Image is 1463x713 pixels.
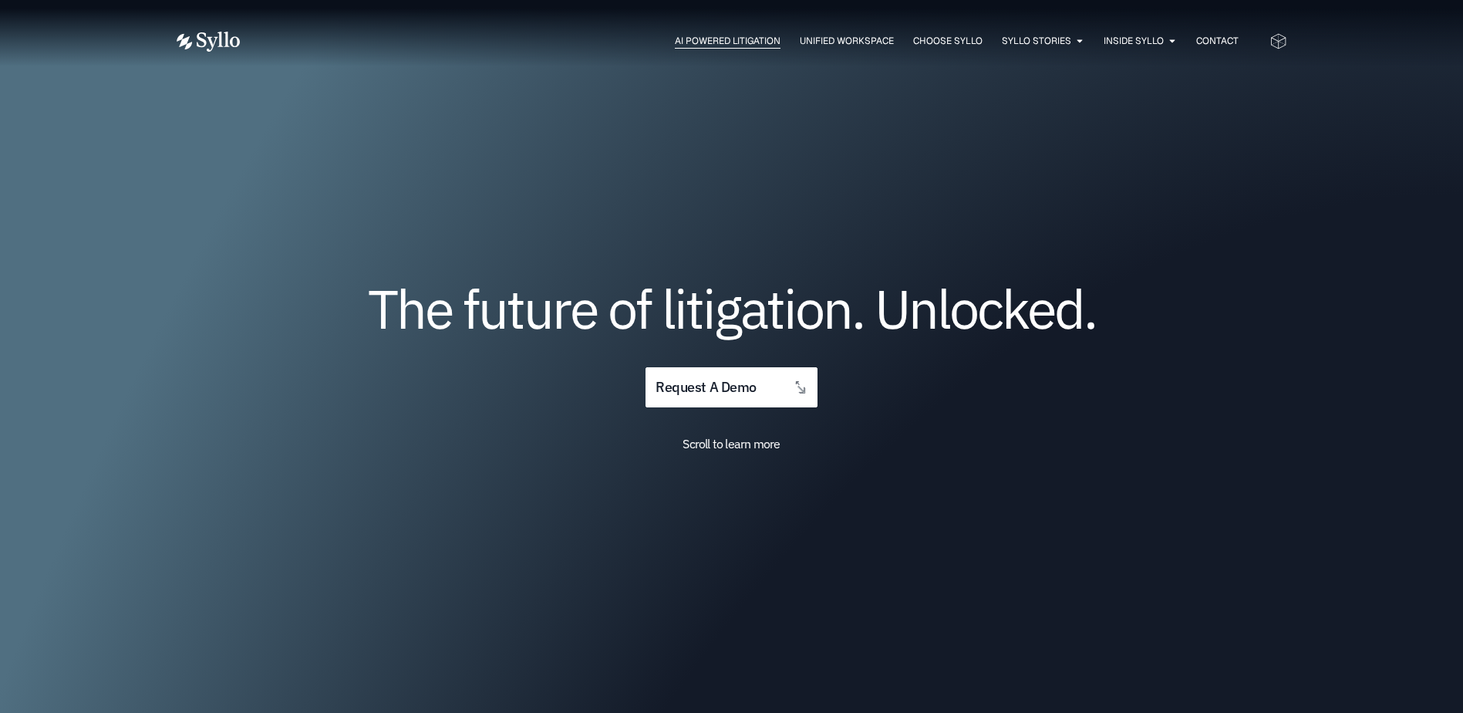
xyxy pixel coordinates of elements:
nav: Menu [271,34,1239,49]
span: Scroll to learn more [683,436,780,451]
img: Vector [177,32,240,52]
h1: The future of litigation. Unlocked. [269,283,1195,334]
a: request a demo [646,367,817,408]
a: Unified Workspace [800,34,894,48]
a: Choose Syllo [913,34,983,48]
a: Contact [1196,34,1239,48]
div: Menu Toggle [271,34,1239,49]
span: request a demo [656,380,756,395]
a: AI Powered Litigation [675,34,780,48]
a: Inside Syllo [1104,34,1164,48]
a: Syllo Stories [1002,34,1071,48]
